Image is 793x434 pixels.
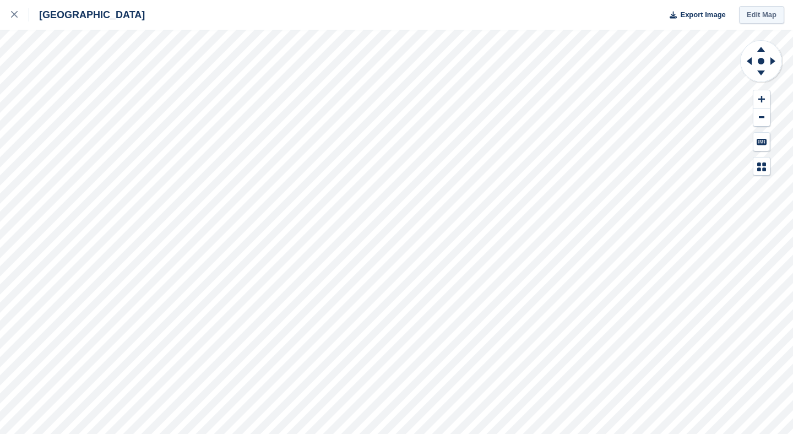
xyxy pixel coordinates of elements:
a: Edit Map [739,6,784,24]
span: Export Image [680,9,725,20]
div: [GEOGRAPHIC_DATA] [29,8,145,21]
button: Map Legend [753,158,770,176]
button: Zoom In [753,90,770,109]
button: Export Image [663,6,726,24]
button: Zoom Out [753,109,770,127]
button: Keyboard Shortcuts [753,133,770,151]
